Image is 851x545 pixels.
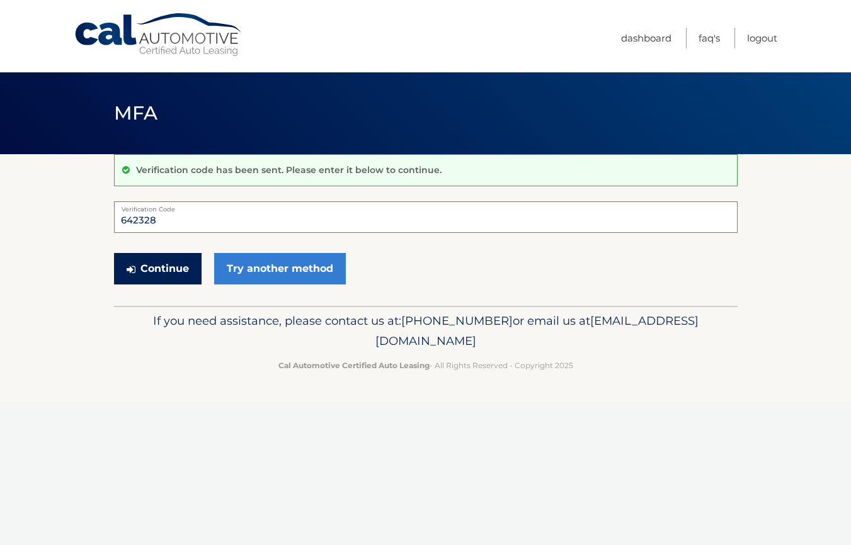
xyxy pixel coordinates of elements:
[401,313,513,328] span: [PHONE_NUMBER]
[114,253,202,284] button: Continue
[114,201,738,233] input: Verification Code
[278,361,430,370] strong: Cal Automotive Certified Auto Leasing
[699,28,720,48] a: FAQ's
[375,313,699,348] span: [EMAIL_ADDRESS][DOMAIN_NAME]
[214,253,346,284] a: Try another method
[621,28,671,48] a: Dashboard
[122,359,729,372] p: - All Rights Reserved - Copyright 2025
[74,13,244,57] a: Cal Automotive
[114,201,738,211] label: Verification Code
[114,101,158,125] span: MFA
[136,164,442,176] p: Verification code has been sent. Please enter it below to continue.
[122,311,729,351] p: If you need assistance, please contact us at: or email us at
[747,28,777,48] a: Logout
